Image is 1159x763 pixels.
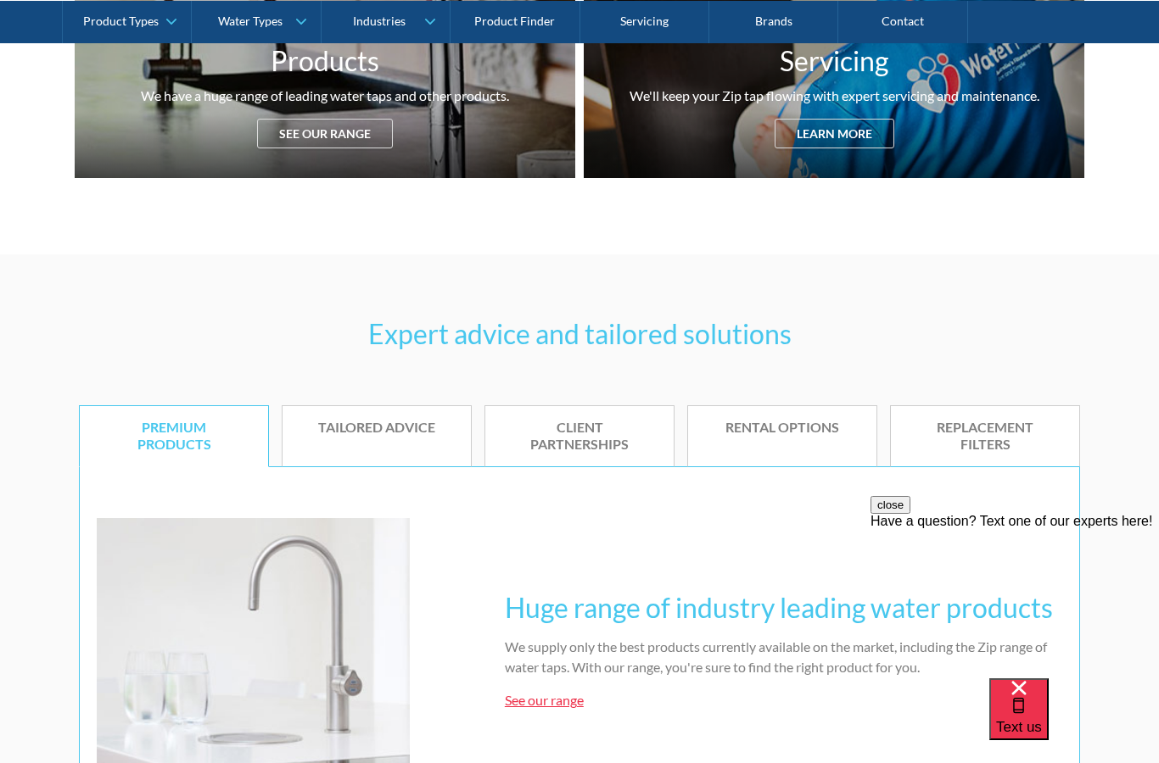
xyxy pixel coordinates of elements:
div: Premium products [105,419,243,454]
div: Industries [353,14,406,28]
h3: Products [271,41,379,81]
div: Tailored advice [308,419,445,437]
iframe: podium webchat widget prompt [871,496,1159,699]
div: We'll keep your Zip tap flowing with expert servicing and maintenance. [630,86,1039,106]
a: See our range [505,692,584,708]
p: We supply only the best products currently available on the market, including the Zip range of wa... [505,637,1062,677]
h3: Huge range of industry leading water products [505,588,1062,628]
div: Water Types [218,14,283,28]
div: Replacement filters [916,419,1054,454]
div: We have a huge range of leading water taps and other products. [141,86,509,106]
div: Rental options [714,419,851,437]
h3: Servicing [780,41,888,81]
div: Product Types [83,14,159,28]
div: Learn more [775,119,894,148]
h3: Expert advice and tailored solutions [79,314,1080,354]
div: See our range [257,119,393,148]
div: Client partnerships [511,419,648,454]
iframe: podium webchat widget bubble [989,678,1159,763]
